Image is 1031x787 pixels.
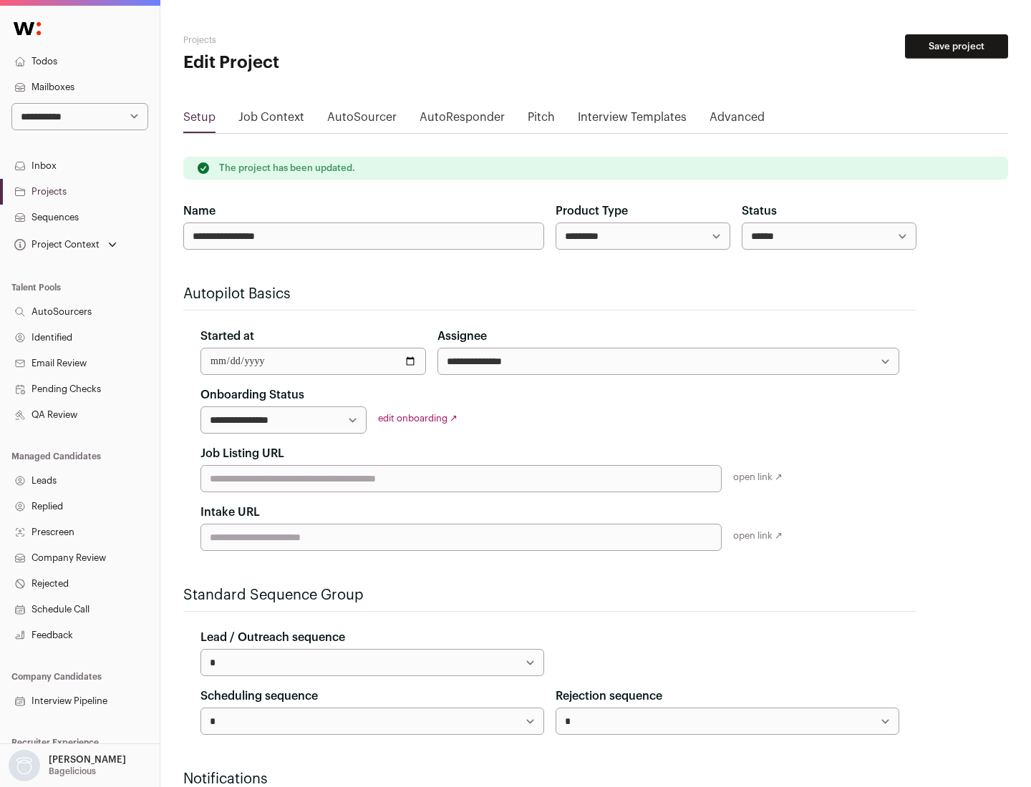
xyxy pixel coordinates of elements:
button: Open dropdown [6,750,129,781]
h2: Standard Sequence Group [183,585,916,605]
label: Rejection sequence [556,688,662,705]
h2: Projects [183,34,458,46]
label: Scheduling sequence [200,688,318,705]
img: nopic.png [9,750,40,781]
p: The project has been updated. [219,162,355,174]
a: AutoSourcer [327,109,397,132]
a: edit onboarding ↗ [378,414,458,423]
a: AutoResponder [420,109,505,132]
p: Bagelicious [49,766,96,777]
div: Project Context [11,239,100,250]
h1: Edit Project [183,52,458,74]
a: Job Context [238,109,304,132]
p: [PERSON_NAME] [49,754,126,766]
label: Status [742,202,777,220]
h2: Autopilot Basics [183,284,916,304]
img: Wellfound [6,14,49,43]
label: Intake URL [200,504,260,521]
label: Lead / Outreach sequence [200,629,345,646]
label: Assignee [437,328,487,345]
label: Name [183,202,216,220]
a: Setup [183,109,216,132]
button: Open dropdown [11,235,120,255]
a: Advanced [710,109,765,132]
a: Interview Templates [578,109,687,132]
label: Job Listing URL [200,445,284,462]
label: Product Type [556,202,628,220]
a: Pitch [528,109,555,132]
label: Started at [200,328,254,345]
button: Save project [905,34,1008,59]
label: Onboarding Status [200,386,304,404]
